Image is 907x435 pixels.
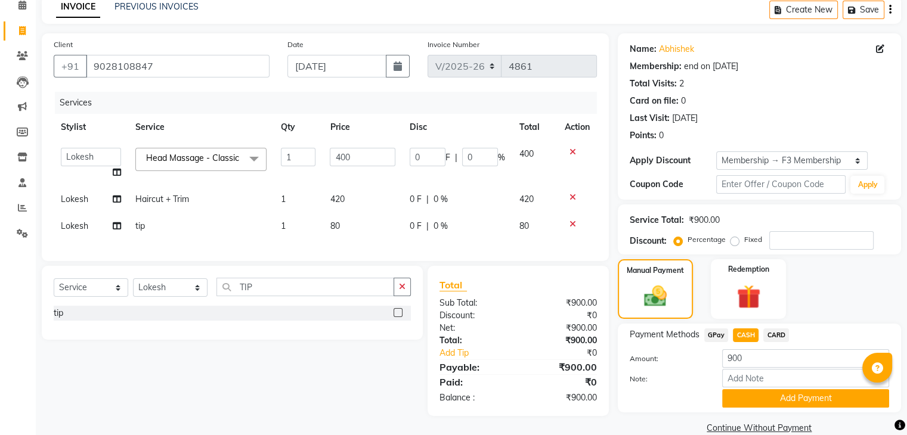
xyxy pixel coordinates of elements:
div: ₹900.00 [518,322,606,334]
div: Points: [630,129,657,142]
span: 0 % [434,193,448,206]
th: Service [128,114,274,141]
a: Add Tip [431,347,533,359]
span: 1 [281,220,286,231]
label: Amount: [621,353,713,364]
button: +91 [54,55,87,77]
div: Total: [431,334,518,347]
div: ₹0 [533,347,605,359]
span: 420 [519,194,534,204]
a: x [239,153,244,163]
input: Add Note [722,369,889,387]
input: Search or Scan [216,278,394,296]
th: Stylist [54,114,128,141]
div: Membership: [630,60,682,73]
label: Manual Payment [627,265,684,276]
div: 2 [679,77,684,90]
div: tip [54,307,63,319]
a: PREVIOUS INVOICES [114,1,199,12]
span: 0 F [410,193,422,206]
div: Discount: [630,235,667,247]
div: Balance : [431,392,518,404]
button: Save [843,1,884,19]
span: % [498,151,505,164]
span: CASH [733,328,759,342]
span: 80 [519,220,529,231]
img: _cash.svg [637,283,674,309]
label: Note: [621,374,713,384]
div: Name: [630,43,657,55]
div: Paid: [431,375,518,389]
span: 80 [330,220,339,231]
th: Price [323,114,402,141]
div: ₹900.00 [518,392,606,404]
a: Abhishek [659,43,694,55]
div: Services [55,92,606,114]
div: Total Visits: [630,77,677,90]
span: Lokesh [61,220,88,231]
th: Disc [403,114,512,141]
button: Create New [769,1,838,19]
span: Haircut + Trim [135,194,189,204]
div: Last Visit: [630,112,670,125]
div: ₹900.00 [518,334,606,347]
span: 1 [281,194,286,204]
label: Client [54,39,73,50]
div: ₹900.00 [518,360,606,374]
span: Total [439,279,467,291]
div: Card on file: [630,95,679,107]
div: Payable: [431,360,518,374]
span: 420 [330,194,344,204]
span: Payment Methods [630,328,699,341]
th: Qty [274,114,323,141]
span: tip [135,220,145,231]
span: Lokesh [61,194,88,204]
div: ₹0 [518,375,606,389]
span: | [455,151,457,164]
span: GPay [704,328,729,342]
th: Action [558,114,597,141]
span: | [426,220,429,232]
span: Head Massage - Classic [146,153,239,163]
a: Continue Without Payment [620,422,899,434]
input: Amount [722,349,889,368]
div: ₹0 [518,309,606,322]
label: Fixed [744,234,762,245]
div: 0 [681,95,686,107]
span: F [445,151,450,164]
span: 400 [519,148,534,159]
div: Apply Discount [630,154,716,167]
span: 0 % [434,220,448,232]
th: Total [512,114,558,141]
label: Invoice Number [428,39,479,50]
img: _gift.svg [729,282,768,312]
div: ₹900.00 [689,214,720,226]
input: Enter Offer / Coupon Code [716,175,846,194]
label: Percentage [688,234,726,245]
button: Apply [850,176,884,194]
div: Sub Total: [431,297,518,309]
div: ₹900.00 [518,297,606,309]
div: Coupon Code [630,178,716,191]
div: end on [DATE] [684,60,738,73]
div: Discount: [431,309,518,322]
span: CARD [763,328,789,342]
span: | [426,193,429,206]
label: Redemption [728,264,769,275]
label: Date [287,39,304,50]
div: [DATE] [672,112,698,125]
div: Net: [431,322,518,334]
div: 0 [659,129,664,142]
div: Service Total: [630,214,684,226]
button: Add Payment [722,389,889,408]
input: Search by Name/Mobile/Email/Code [86,55,270,77]
span: 0 F [410,220,422,232]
